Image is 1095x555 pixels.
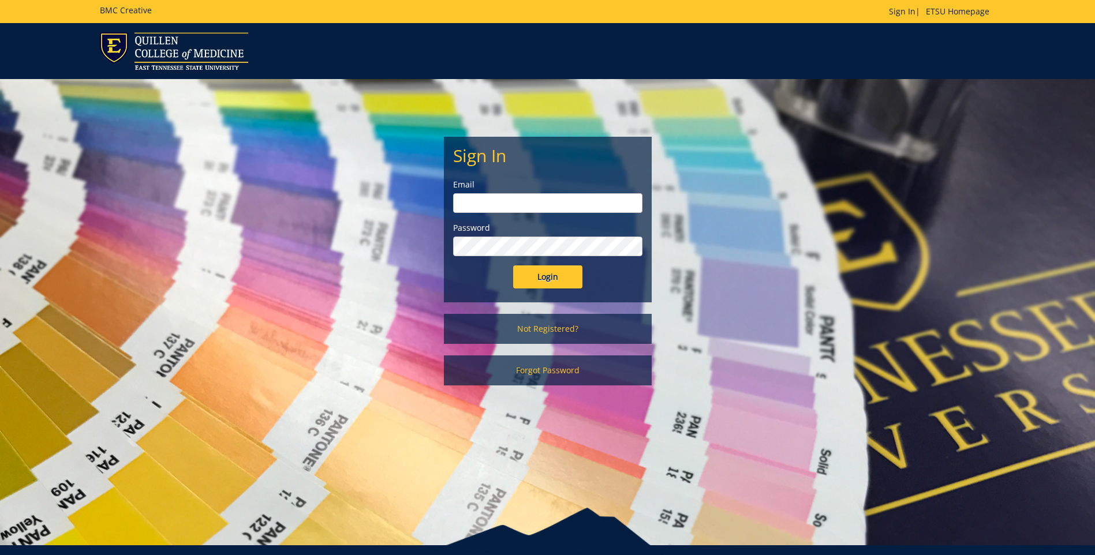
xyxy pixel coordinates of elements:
[100,6,152,14] h5: BMC Creative
[889,6,995,17] p: |
[513,265,582,288] input: Login
[453,222,642,234] label: Password
[453,179,642,190] label: Email
[889,6,915,17] a: Sign In
[444,314,652,344] a: Not Registered?
[453,146,642,165] h2: Sign In
[100,32,248,70] img: ETSU logo
[444,355,652,385] a: Forgot Password
[920,6,995,17] a: ETSU Homepage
